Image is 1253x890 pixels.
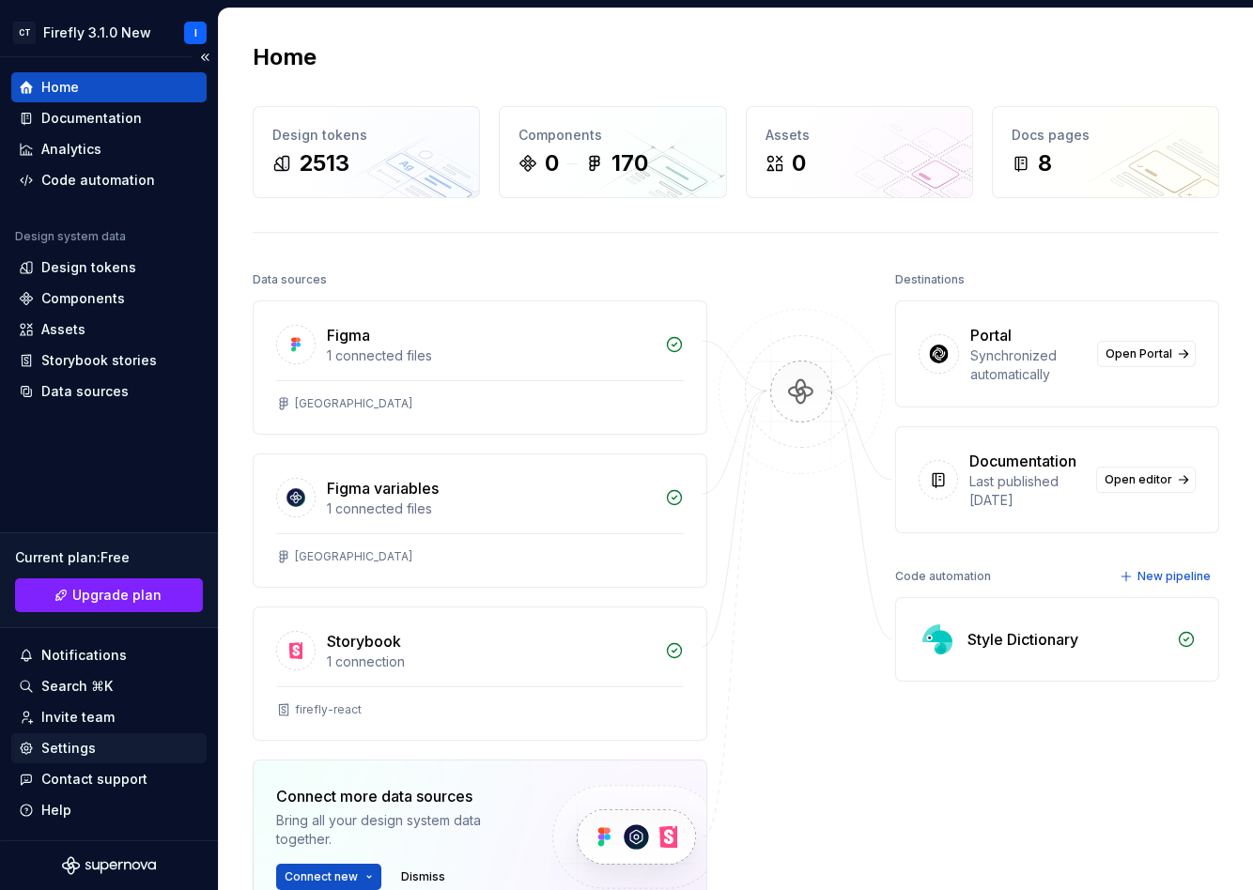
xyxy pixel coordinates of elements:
[1096,467,1196,493] a: Open editor
[253,606,707,741] a: Storybook1 connectionfirefly-react
[969,472,1085,510] div: Last published [DATE]
[295,396,412,411] div: [GEOGRAPHIC_DATA]
[41,708,115,727] div: Invite team
[611,148,648,178] div: 170
[41,739,96,758] div: Settings
[41,646,127,665] div: Notifications
[192,44,218,70] button: Collapse sidebar
[11,671,207,701] button: Search ⌘K
[327,630,401,652] div: Storybook
[11,640,207,670] button: Notifications
[41,801,71,820] div: Help
[327,652,654,671] div: 1 connection
[545,148,559,178] div: 0
[41,351,157,370] div: Storybook stories
[253,300,707,435] a: Figma1 connected files[GEOGRAPHIC_DATA]
[62,856,156,875] svg: Supernova Logo
[41,677,113,696] div: Search ⌘K
[11,253,207,283] a: Design tokens
[746,106,973,198] a: Assets0
[327,324,370,346] div: Figma
[1114,563,1219,590] button: New pipeline
[1012,126,1199,145] div: Docs pages
[295,549,412,564] div: [GEOGRAPHIC_DATA]
[4,12,214,53] button: CTFirefly 3.1.0 NewI
[41,109,142,128] div: Documentation
[11,103,207,133] a: Documentation
[15,578,203,612] a: Upgrade plan
[11,702,207,732] a: Invite team
[194,25,197,40] div: I
[992,106,1219,198] a: Docs pages8
[1106,346,1172,361] span: Open Portal
[11,345,207,376] a: Storybook stories
[970,346,1086,384] div: Synchronized automatically
[253,267,327,293] div: Data sources
[327,477,439,499] div: Figma variables
[41,140,101,159] div: Analytics
[41,770,147,789] div: Contact support
[41,258,136,277] div: Design tokens
[499,106,726,198] a: Components0170
[276,811,520,849] div: Bring all your design system data together.
[41,78,79,97] div: Home
[299,148,349,178] div: 2513
[253,42,317,72] h2: Home
[276,785,520,807] div: Connect more data sources
[11,134,207,164] a: Analytics
[11,165,207,195] a: Code automation
[970,324,1012,346] div: Portal
[895,267,965,293] div: Destinations
[41,320,85,339] div: Assets
[11,284,207,314] a: Components
[13,22,36,44] div: CT
[11,376,207,407] a: Data sources
[401,869,445,884] span: Dismiss
[285,869,358,884] span: Connect new
[41,382,129,401] div: Data sources
[11,795,207,825] button: Help
[792,148,806,178] div: 0
[1097,341,1196,367] a: Open Portal
[253,453,707,588] a: Figma variables1 connected files[GEOGRAPHIC_DATA]
[518,126,706,145] div: Components
[41,289,125,308] div: Components
[43,23,151,42] div: Firefly 3.1.0 New
[272,126,460,145] div: Design tokens
[295,702,362,717] div: firefly-react
[11,72,207,102] a: Home
[327,346,654,365] div: 1 connected files
[393,864,454,890] button: Dismiss
[327,499,654,518] div: 1 connected files
[895,563,991,590] div: Code automation
[11,764,207,794] button: Contact support
[969,450,1076,472] div: Documentation
[11,733,207,763] a: Settings
[276,864,381,890] button: Connect new
[15,548,203,567] div: Current plan : Free
[15,229,126,244] div: Design system data
[1105,472,1172,487] span: Open editor
[41,171,155,190] div: Code automation
[253,106,480,198] a: Design tokens2513
[1137,569,1211,584] span: New pipeline
[1038,148,1052,178] div: 8
[967,628,1078,651] div: Style Dictionary
[72,586,162,605] span: Upgrade plan
[11,315,207,345] a: Assets
[766,126,953,145] div: Assets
